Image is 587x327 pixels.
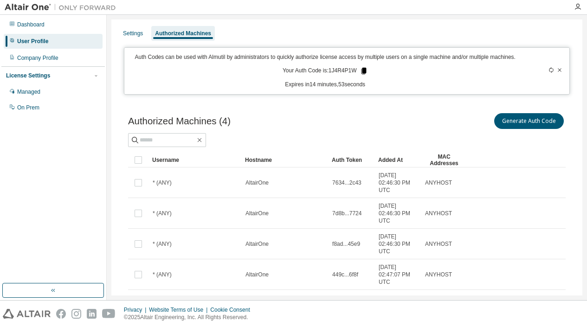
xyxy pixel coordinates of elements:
[6,72,50,79] div: License Settings
[332,153,371,167] div: Auth Token
[210,306,255,314] div: Cookie Consent
[379,233,417,255] span: [DATE] 02:46:30 PM UTC
[378,153,417,167] div: Added At
[332,210,361,217] span: 7d8b...7724
[153,210,172,217] span: * (ANY)
[130,81,521,89] p: Expires in 14 minutes, 53 seconds
[5,3,121,12] img: Altair One
[17,54,58,62] div: Company Profile
[153,271,172,278] span: * (ANY)
[425,153,464,167] div: MAC Addresses
[128,116,231,127] span: Authorized Machines (4)
[152,153,238,167] div: Username
[245,271,269,278] span: AltairOne
[494,113,564,129] button: Generate Auth Code
[332,179,361,186] span: 7634...2c43
[379,263,417,286] span: [DATE] 02:47:07 PM UTC
[3,309,51,319] img: altair_logo.svg
[245,153,324,167] div: Hostname
[17,21,45,28] div: Dashboard
[56,309,66,319] img: facebook.svg
[425,271,452,278] span: ANYHOST
[425,240,452,248] span: ANYHOST
[153,240,172,248] span: * (ANY)
[245,179,269,186] span: AltairOne
[379,202,417,224] span: [DATE] 02:46:30 PM UTC
[71,309,81,319] img: instagram.svg
[379,172,417,194] span: [DATE] 02:46:30 PM UTC
[149,306,210,314] div: Website Terms of Use
[332,240,360,248] span: f8ad...45e9
[17,38,48,45] div: User Profile
[155,30,211,37] div: Authorized Machines
[17,88,40,96] div: Managed
[17,104,39,111] div: On Prem
[102,309,116,319] img: youtube.svg
[153,179,172,186] span: * (ANY)
[87,309,97,319] img: linkedin.svg
[245,210,269,217] span: AltairOne
[123,30,143,37] div: Settings
[245,240,269,248] span: AltairOne
[283,67,368,75] p: Your Auth Code is: 1J4R4P1W
[130,53,521,61] p: Auth Codes can be used with Almutil by administrators to quickly authorize license access by mult...
[124,306,149,314] div: Privacy
[332,271,358,278] span: 449c...6f8f
[425,179,452,186] span: ANYHOST
[124,314,256,321] p: © 2025 Altair Engineering, Inc. All Rights Reserved.
[425,210,452,217] span: ANYHOST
